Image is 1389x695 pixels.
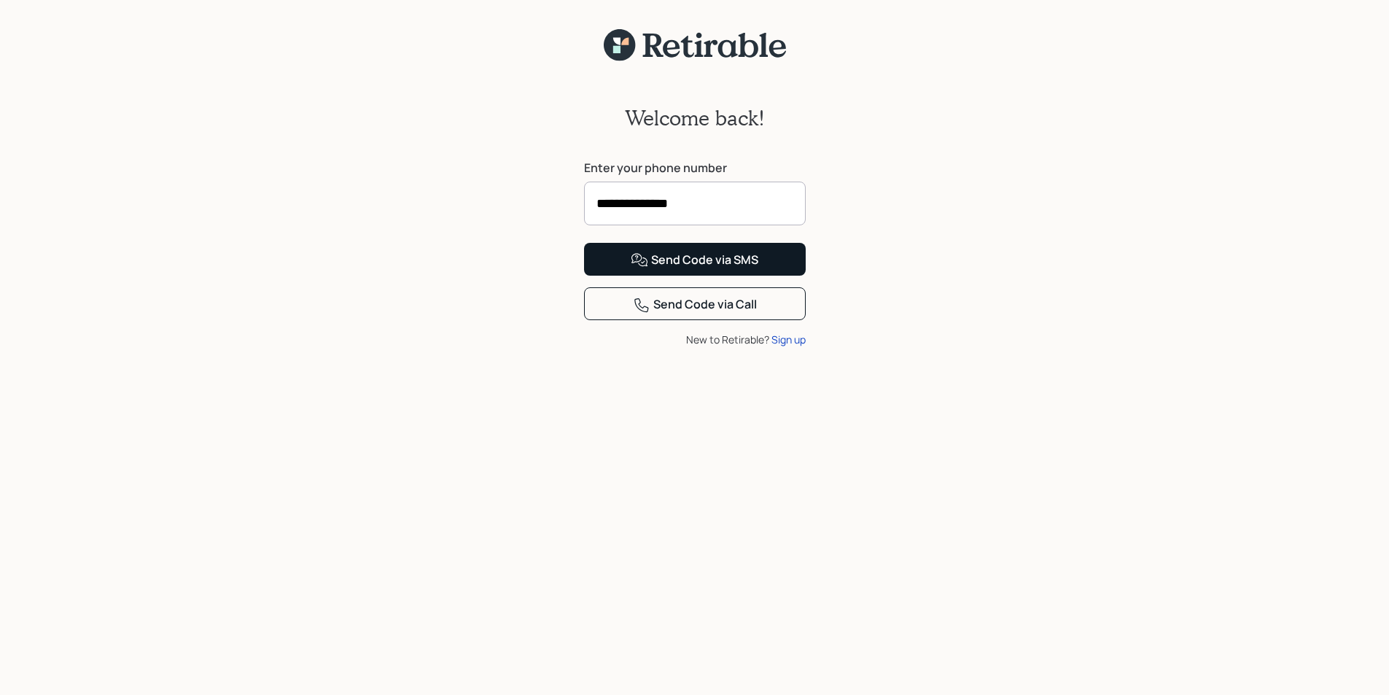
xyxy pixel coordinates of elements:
button: Send Code via Call [584,287,806,320]
div: New to Retirable? [584,332,806,347]
button: Send Code via SMS [584,243,806,276]
div: Send Code via Call [633,296,757,314]
div: Send Code via SMS [631,252,758,269]
h2: Welcome back! [625,106,765,131]
label: Enter your phone number [584,160,806,176]
div: Sign up [771,332,806,347]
